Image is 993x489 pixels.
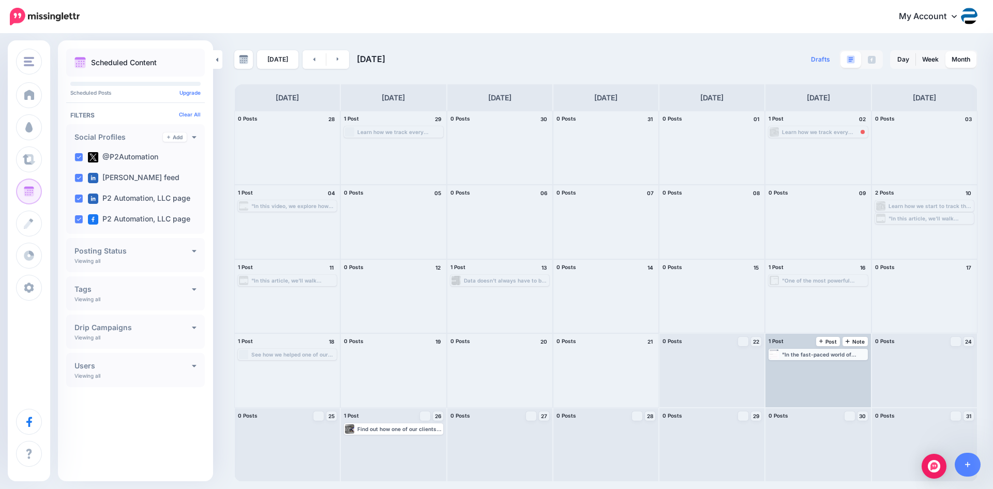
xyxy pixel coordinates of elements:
h4: 03 [964,114,974,124]
span: 0 Posts [875,115,895,122]
span: 1 Post [344,412,359,419]
img: facebook-square.png [88,214,98,225]
span: 1 Post [238,264,253,270]
span: 0 Posts [769,189,788,196]
a: Week [916,51,945,68]
span: 1 Post [769,115,784,122]
span: 25 [328,413,335,419]
img: twitter-square.png [88,152,98,162]
div: Find out how one of our clients in the Metals Industry records and tracks refund requests to [PER... [357,426,442,432]
h4: 07 [645,188,655,198]
span: 0 Posts [556,115,576,122]
span: 2 Posts [875,189,894,196]
h4: 02 [857,114,868,124]
img: linkedin-square.png [88,194,98,204]
h4: 15 [751,263,761,272]
div: "In this article, we’ll walk through the problem our client faced, how we developed a custom solu... [251,277,336,284]
a: 26 [433,411,443,421]
span: 1 Post [450,264,465,270]
span: 0 Posts [875,338,895,344]
a: Month [945,51,976,68]
a: 29 [751,411,761,421]
div: "In this article, we’ll walk through the problem our client faced, how we developed a custom solu... [889,215,973,221]
h4: [DATE] [594,92,618,104]
span: 0 Posts [344,264,364,270]
h4: [DATE] [913,92,936,104]
span: 1 Post [769,264,784,270]
div: Learn how we track every Customer Service Issue, big and small, for one of our clients in the Met... [782,129,866,135]
img: calendar.png [74,57,86,68]
span: 0 Posts [450,338,470,344]
p: Viewing all [74,334,100,340]
a: 28 [645,411,655,421]
h4: 17 [964,263,974,272]
img: paragraph-boxed.png [847,55,855,64]
p: Scheduled Content [91,59,157,66]
span: 0 Posts [450,115,470,122]
p: Viewing all [74,258,100,264]
div: "In the fast-paced world of event management, staying on top of deadlines and tasks can be overwh... [782,351,866,358]
span: 0 Posts [450,412,470,419]
div: "In this video, we explore how one of our clients leverages a customized version of the Lead Qual... [251,203,336,209]
a: 25 [326,411,337,421]
h4: Drip Campaigns [74,324,192,331]
label: P2 Automation, LLC page [88,214,190,225]
span: 26 [435,413,441,419]
a: 30 [857,411,868,421]
img: menu.png [24,57,34,66]
span: 0 Posts [663,115,682,122]
div: Learn how we start to track the dollars and cents of Customer Service Issues, big and small, for ... [889,203,973,209]
h4: 20 [539,337,549,346]
span: 1 Post [344,115,359,122]
h4: 30 [539,114,549,124]
label: [PERSON_NAME] feed [88,173,179,183]
h4: [DATE] [276,92,299,104]
span: 0 Posts [556,338,576,344]
span: 0 Posts [663,412,682,419]
h4: Social Profiles [74,134,163,141]
span: 0 Posts [556,412,576,419]
span: Post [819,339,837,344]
span: 22 [753,339,759,344]
h4: Filters [70,111,201,119]
h4: Tags [74,286,192,293]
h4: Users [74,362,192,369]
div: Data doesn't always have to be saved, but what if you want to keep a specific list for future use... [464,277,548,284]
a: Clear All [179,111,201,117]
h4: 19 [433,337,443,346]
span: 31 [966,413,971,419]
h4: [DATE] [807,92,830,104]
span: 30 [859,413,866,419]
span: 0 Posts [556,189,576,196]
span: 27 [541,413,547,419]
div: Open Intercom Messenger [922,454,946,479]
h4: 21 [645,337,655,346]
img: calendar-grey-darker.png [239,55,248,64]
p: Scheduled Posts [70,90,201,95]
span: 0 Posts [344,189,364,196]
h4: 10 [964,188,974,198]
span: 1 Post [769,338,784,344]
span: 28 [647,413,653,419]
a: 22 [751,337,761,346]
span: 0 Posts [238,412,258,419]
a: Note [842,337,868,346]
label: @P2Automation [88,152,158,162]
div: See how we helped one of our clients in the Metals Industry get their Team involved in each Custo... [251,351,336,358]
a: Add [163,132,187,142]
h4: 05 [433,188,443,198]
span: 0 Posts [556,264,576,270]
h4: 13 [539,263,549,272]
img: linkedin-square.png [88,173,98,183]
h4: Posting Status [74,247,192,255]
a: Drafts [805,50,836,69]
h4: [DATE] [382,92,405,104]
a: Post [816,337,840,346]
h4: 31 [645,114,655,124]
h4: 16 [857,263,868,272]
h4: 09 [857,188,868,198]
span: 24 [965,339,972,344]
span: 1 Post [238,338,253,344]
a: Day [891,51,915,68]
h4: 29 [433,114,443,124]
